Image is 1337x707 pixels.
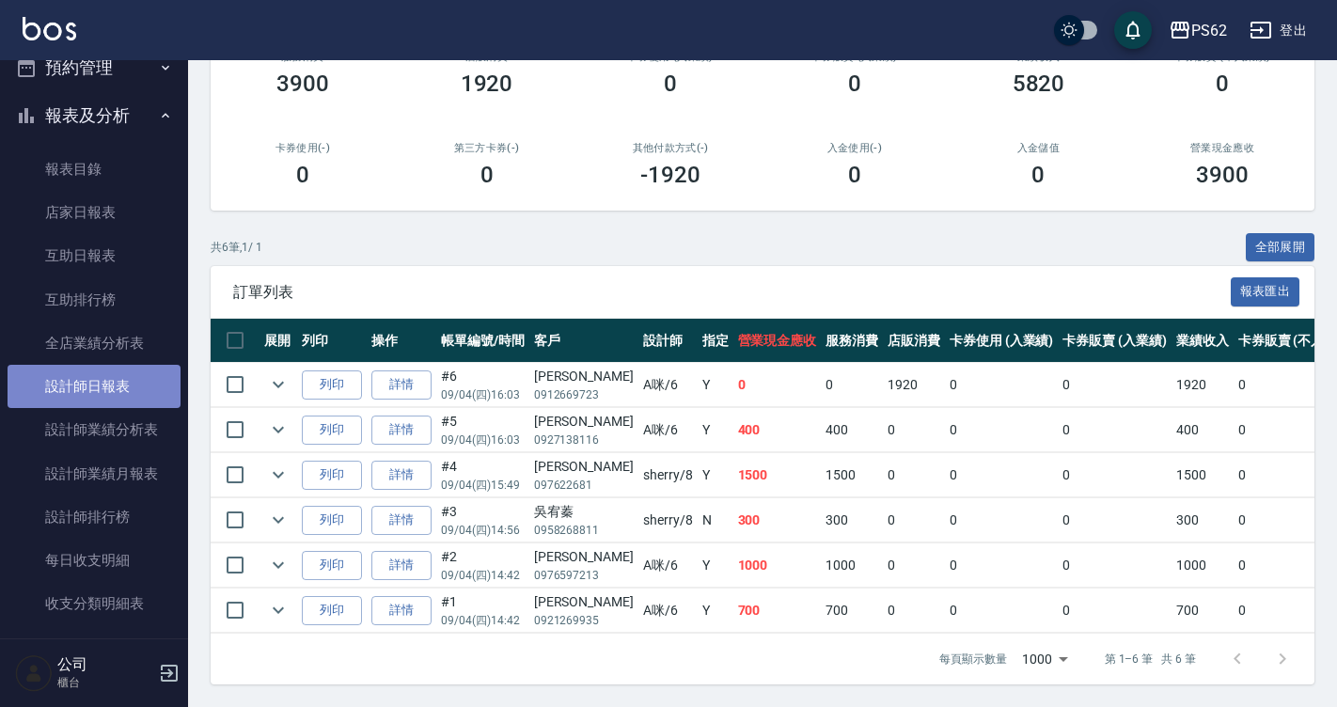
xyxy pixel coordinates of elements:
button: 預約管理 [8,43,181,92]
td: Y [698,543,733,588]
p: 09/04 (四) 14:42 [441,567,525,584]
button: PS62 [1161,11,1235,50]
h3: 0 [480,162,494,188]
td: 0 [945,363,1059,407]
td: 0 [945,498,1059,542]
td: 1500 [821,453,883,497]
button: expand row [264,461,292,489]
h2: 其他付款方式(-) [601,142,740,154]
button: expand row [264,596,292,624]
a: 每日收支明細 [8,539,181,582]
h3: 0 [1216,71,1229,97]
a: 店家日報表 [8,191,181,234]
td: 700 [821,589,883,633]
h3: 0 [664,71,677,97]
td: 400 [733,408,822,452]
th: 業績收入 [1172,319,1234,363]
td: A咪 /6 [638,543,698,588]
td: 300 [1172,498,1234,542]
p: 櫃台 [57,674,153,691]
td: 0 [1058,498,1172,542]
h5: 公司 [57,655,153,674]
td: 0 [1058,363,1172,407]
h3: -1920 [640,162,700,188]
div: 吳宥蓁 [534,502,634,522]
h2: 入金使用(-) [785,142,924,154]
img: Person [15,654,53,692]
td: 400 [1172,408,1234,452]
td: #3 [436,498,529,542]
td: 0 [945,543,1059,588]
p: 第 1–6 筆 共 6 筆 [1105,651,1196,668]
td: 1000 [1172,543,1234,588]
td: 0 [883,453,945,497]
h3: 0 [1031,162,1045,188]
th: 店販消費 [883,319,945,363]
td: #5 [436,408,529,452]
td: Y [698,363,733,407]
p: 0927138116 [534,432,634,448]
th: 服務消費 [821,319,883,363]
h3: 3900 [276,71,329,97]
td: 0 [733,363,822,407]
td: 0 [945,453,1059,497]
td: sherry /8 [638,453,698,497]
button: 報表及分析 [8,91,181,140]
a: 報表匯出 [1231,282,1300,300]
td: 0 [945,408,1059,452]
h3: 0 [296,162,309,188]
button: 報表匯出 [1231,277,1300,306]
td: 0 [1058,453,1172,497]
th: 操作 [367,319,436,363]
a: 詳情 [371,551,432,580]
h3: 5820 [1013,71,1065,97]
td: 1000 [821,543,883,588]
td: #1 [436,589,529,633]
button: 客戶管理 [8,634,181,683]
td: 0 [1058,543,1172,588]
div: [PERSON_NAME] [534,547,634,567]
div: [PERSON_NAME] [534,367,634,386]
img: Logo [23,17,76,40]
td: 0 [883,498,945,542]
td: 700 [733,589,822,633]
button: 列印 [302,551,362,580]
div: PS62 [1191,19,1227,42]
p: 09/04 (四) 15:49 [441,477,525,494]
a: 報表目錄 [8,148,181,191]
td: 0 [945,589,1059,633]
td: A咪 /6 [638,589,698,633]
td: Y [698,453,733,497]
td: 1920 [883,363,945,407]
a: 互助排行榜 [8,278,181,322]
p: 0921269935 [534,612,634,629]
td: Y [698,408,733,452]
h3: 0 [848,71,861,97]
th: 展開 [260,319,297,363]
a: 設計師業績分析表 [8,408,181,451]
h3: 0 [848,162,861,188]
td: A咪 /6 [638,408,698,452]
th: 指定 [698,319,733,363]
button: expand row [264,551,292,579]
a: 詳情 [371,370,432,400]
th: 帳單編號/時間 [436,319,529,363]
td: 0 [883,408,945,452]
td: N [698,498,733,542]
td: 0 [883,543,945,588]
a: 詳情 [371,416,432,445]
div: [PERSON_NAME] [534,457,634,477]
th: 卡券販賣 (入業績) [1058,319,1172,363]
a: 詳情 [371,461,432,490]
td: 0 [883,589,945,633]
a: 設計師日報表 [8,365,181,408]
div: 1000 [1015,634,1075,684]
p: 09/04 (四) 14:42 [441,612,525,629]
a: 全店業績分析表 [8,322,181,365]
h3: 1920 [461,71,513,97]
th: 卡券使用 (入業績) [945,319,1059,363]
td: 0 [1058,589,1172,633]
td: 700 [1172,589,1234,633]
div: [PERSON_NAME] [534,412,634,432]
p: 0976597213 [534,567,634,584]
